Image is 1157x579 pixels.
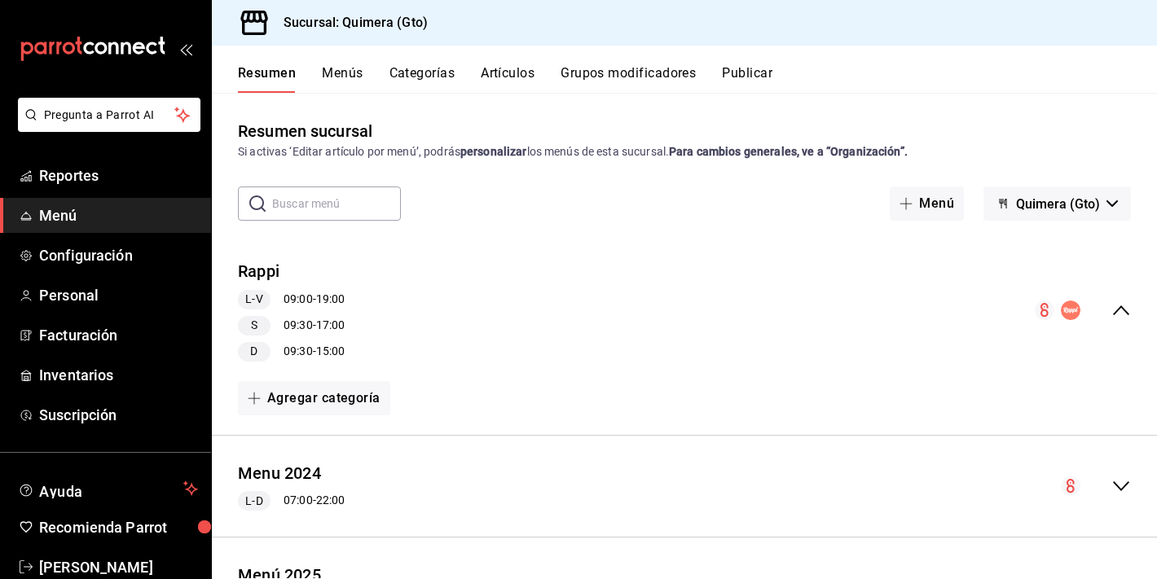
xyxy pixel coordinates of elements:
[238,260,279,283] button: Rappi
[39,404,198,426] span: Suscripción
[179,42,192,55] button: open_drawer_menu
[238,65,296,93] button: Resumen
[39,556,198,578] span: [PERSON_NAME]
[212,449,1157,524] div: collapse-menu-row
[39,204,198,226] span: Menú
[1016,196,1100,212] span: Quimera (Gto)
[238,290,345,309] div: 09:00 - 19:00
[18,98,200,132] button: Pregunta a Parrot AI
[722,65,772,93] button: Publicar
[39,479,177,498] span: Ayuda
[212,247,1157,375] div: collapse-menu-row
[238,65,1157,93] div: navigation tabs
[322,65,363,93] button: Menús
[39,324,198,346] span: Facturación
[244,343,264,360] span: D
[239,493,269,510] span: L-D
[238,462,321,485] button: Menu 2024
[239,291,269,308] span: L-V
[238,381,390,415] button: Agregar categoría
[39,516,198,538] span: Recomienda Parrot
[481,65,535,93] button: Artículos
[890,186,964,221] button: Menú
[389,65,455,93] button: Categorías
[11,118,200,135] a: Pregunta a Parrot AI
[238,143,1131,160] div: Si activas ‘Editar artículo por menú’, podrás los menús de esta sucursal.
[272,187,401,220] input: Buscar menú
[39,284,198,306] span: Personal
[39,164,198,186] span: Reportes
[44,107,175,124] span: Pregunta a Parrot AI
[561,65,696,93] button: Grupos modificadores
[238,491,345,511] div: 07:00 - 22:00
[39,364,198,386] span: Inventarios
[244,317,264,334] span: S
[39,244,198,266] span: Configuración
[238,342,345,362] div: 09:30 - 15:00
[669,145,908,158] strong: Para cambios generales, ve a “Organización”.
[983,186,1131,221] button: Quimera (Gto)
[460,145,527,158] strong: personalizar
[238,316,345,336] div: 09:30 - 17:00
[271,13,428,33] h3: Sucursal: Quimera (Gto)
[238,119,372,143] div: Resumen sucursal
